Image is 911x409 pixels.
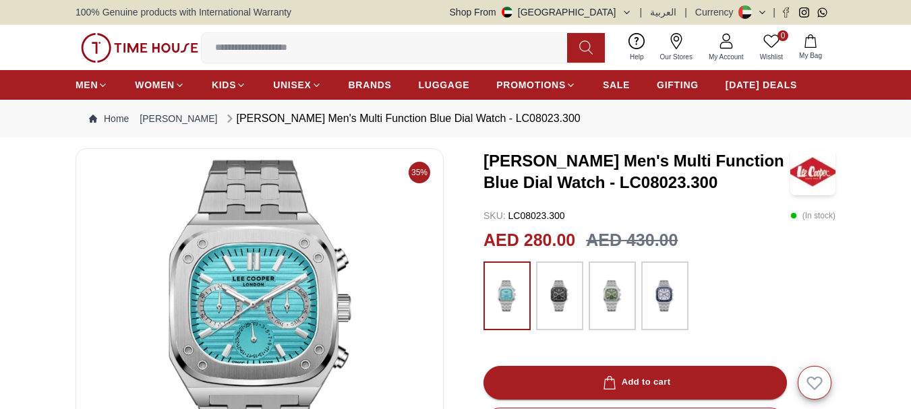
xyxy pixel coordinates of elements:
[648,268,682,323] img: ...
[483,228,575,253] h2: AED 280.00
[490,268,524,323] img: ...
[140,112,217,125] a: [PERSON_NAME]
[483,210,506,221] span: SKU :
[752,30,791,65] a: 0Wishlist
[543,268,577,323] img: ...
[657,78,699,92] span: GIFTING
[135,73,185,97] a: WOMEN
[586,228,678,253] h3: AED 430.00
[273,78,311,92] span: UNISEX
[89,112,129,125] a: Home
[603,73,630,97] a: SALE
[777,30,788,41] span: 0
[76,5,291,19] span: 100% Genuine products with International Warranty
[695,5,739,19] div: Currency
[483,150,790,193] h3: [PERSON_NAME] Men's Multi Function Blue Dial Watch - LC08023.300
[655,52,698,62] span: Our Stores
[76,73,108,97] a: MEN
[76,100,835,137] nav: Breadcrumb
[622,30,652,65] a: Help
[419,73,470,97] a: LUGGAGE
[76,78,98,92] span: MEN
[595,268,629,323] img: ...
[817,7,827,18] a: Whatsapp
[409,162,430,183] span: 35%
[799,7,809,18] a: Instagram
[755,52,788,62] span: Wishlist
[600,375,671,390] div: Add to cart
[624,52,649,62] span: Help
[703,52,749,62] span: My Account
[81,33,198,63] img: ...
[349,73,392,97] a: BRANDS
[349,78,392,92] span: BRANDS
[781,7,791,18] a: Facebook
[273,73,321,97] a: UNISEX
[726,73,797,97] a: [DATE] DEALS
[790,148,835,195] img: Lee Cooper Men's Multi Function Blue Dial Watch - LC08023.300
[640,5,643,19] span: |
[223,111,581,127] div: [PERSON_NAME] Men's Multi Function Blue Dial Watch - LC08023.300
[726,78,797,92] span: [DATE] DEALS
[650,5,676,19] button: العربية
[483,366,787,400] button: Add to cart
[657,73,699,97] a: GIFTING
[483,209,565,222] p: LC08023.300
[791,32,830,63] button: My Bag
[212,78,236,92] span: KIDS
[652,30,701,65] a: Our Stores
[684,5,687,19] span: |
[212,73,246,97] a: KIDS
[794,51,827,61] span: My Bag
[496,73,576,97] a: PROMOTIONS
[450,5,632,19] button: Shop From[GEOGRAPHIC_DATA]
[502,7,512,18] img: United Arab Emirates
[135,78,175,92] span: WOMEN
[790,209,835,222] p: ( In stock )
[496,78,566,92] span: PROMOTIONS
[419,78,470,92] span: LUGGAGE
[773,5,775,19] span: |
[603,78,630,92] span: SALE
